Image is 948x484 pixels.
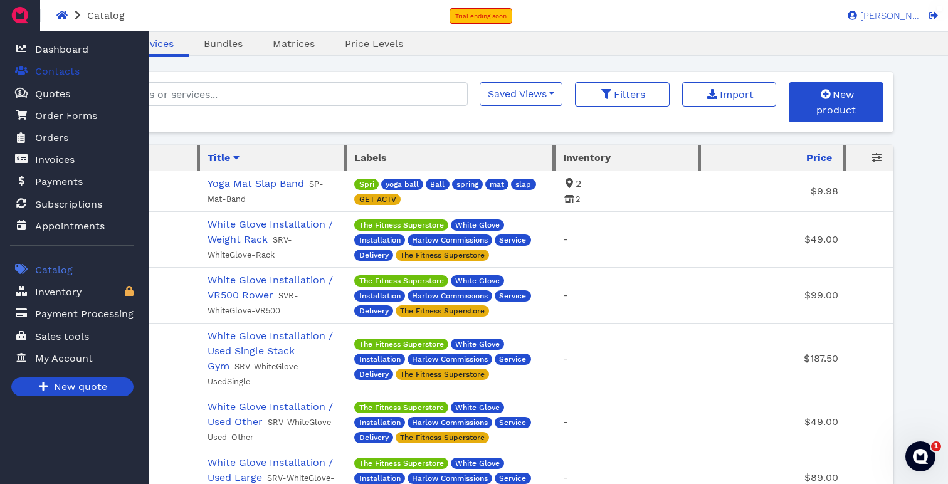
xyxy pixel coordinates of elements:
[10,345,134,371] a: My Account
[811,185,838,197] span: $9.98
[451,458,504,469] span: White Glove
[10,58,134,84] a: Contacts
[208,456,333,483] a: White Glove Installation / Used Large
[10,324,134,349] a: Sales tools
[10,147,134,172] a: Invoices
[408,473,492,484] span: Harlow Commissions
[480,82,562,106] button: Saved Views
[451,219,504,231] span: White Glove
[10,103,134,129] a: Order Forms
[450,8,512,24] a: Trial ending soon
[354,179,378,190] span: Spri
[857,11,920,21] span: [PERSON_NAME]
[10,36,134,62] a: Dashboard
[35,108,97,124] span: Order Forms
[396,369,489,380] span: The Fitness Superstore
[354,402,448,413] span: The Fitness Superstore
[354,369,392,380] span: Delivery
[612,88,645,100] span: Filters
[396,305,489,317] span: The Fitness Superstore
[381,179,423,190] span: yoga ball
[495,417,530,428] span: Service
[804,289,838,301] span: $99.00
[258,36,330,51] a: Matrices
[495,354,530,365] span: Service
[208,150,230,166] span: Title
[451,339,504,350] span: White Glove
[556,394,701,450] td: -
[905,441,935,471] iframe: Intercom live chat
[354,194,400,205] span: GET ACTV
[511,179,535,190] span: slap
[35,307,134,322] span: Payment Processing
[354,339,448,350] span: The Fitness Superstore
[426,179,449,190] span: Ball
[35,329,89,344] span: Sales tools
[408,234,492,246] span: Harlow Commissions
[563,194,580,204] span: 2
[35,197,102,212] span: Subscriptions
[452,179,483,190] span: spring
[354,150,387,166] span: Labels
[35,152,75,167] span: Invoices
[35,87,70,102] span: Quotes
[189,36,258,51] a: Bundles
[87,9,125,21] span: Catalog
[354,250,392,261] span: Delivery
[18,89,22,95] tspan: $
[804,471,838,483] span: $89.00
[354,354,404,365] span: Installation
[556,212,701,268] td: -
[35,64,80,79] span: Contacts
[451,402,504,413] span: White Glove
[485,179,508,190] span: mat
[563,177,581,189] span: 2
[495,234,530,246] span: Service
[804,233,838,245] span: $49.00
[35,42,88,57] span: Dashboard
[556,268,701,324] td: -
[10,213,134,239] a: Appointments
[345,38,403,50] span: Price Levels
[35,130,68,145] span: Orders
[408,354,492,365] span: Harlow Commissions
[354,275,448,287] span: The Fitness Superstore
[396,432,489,443] span: The Fitness Superstore
[204,38,243,50] span: Bundles
[330,36,418,51] a: Price Levels
[10,191,134,217] a: Subscriptions
[563,150,611,166] span: Inventory
[208,330,333,372] a: White Glove Installation / Used Single Stack Gym
[208,274,333,301] a: White Glove Installation / VR500 Rower
[354,234,404,246] span: Installation
[208,177,304,189] a: Yoga Mat Slap Band
[273,38,315,50] span: Matrices
[354,458,448,469] span: The Fitness Superstore
[495,473,530,484] span: Service
[804,352,838,364] span: $187.50
[35,174,83,189] span: Payments
[11,377,134,396] a: New quote
[208,401,333,428] a: White Glove Installation / Used Other
[10,301,134,327] a: Payment Processing
[408,290,492,302] span: Harlow Commissions
[931,441,941,451] span: 1
[718,88,754,100] span: Import
[396,250,489,261] span: The Fitness Superstore
[10,169,134,194] a: Payments
[10,81,134,107] a: Quotes
[354,432,392,443] span: Delivery
[354,219,448,231] span: The Fitness Superstore
[575,82,670,107] button: Filters
[495,290,530,302] span: Service
[35,219,105,234] span: Appointments
[35,263,73,278] span: Catalog
[556,324,701,394] td: -
[841,9,920,21] a: [PERSON_NAME]
[10,257,134,283] a: Catalog
[10,279,134,305] a: Inventory
[354,473,404,484] span: Installation
[789,82,883,122] a: New product
[65,82,468,106] input: Search products or services...
[10,125,134,151] a: Orders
